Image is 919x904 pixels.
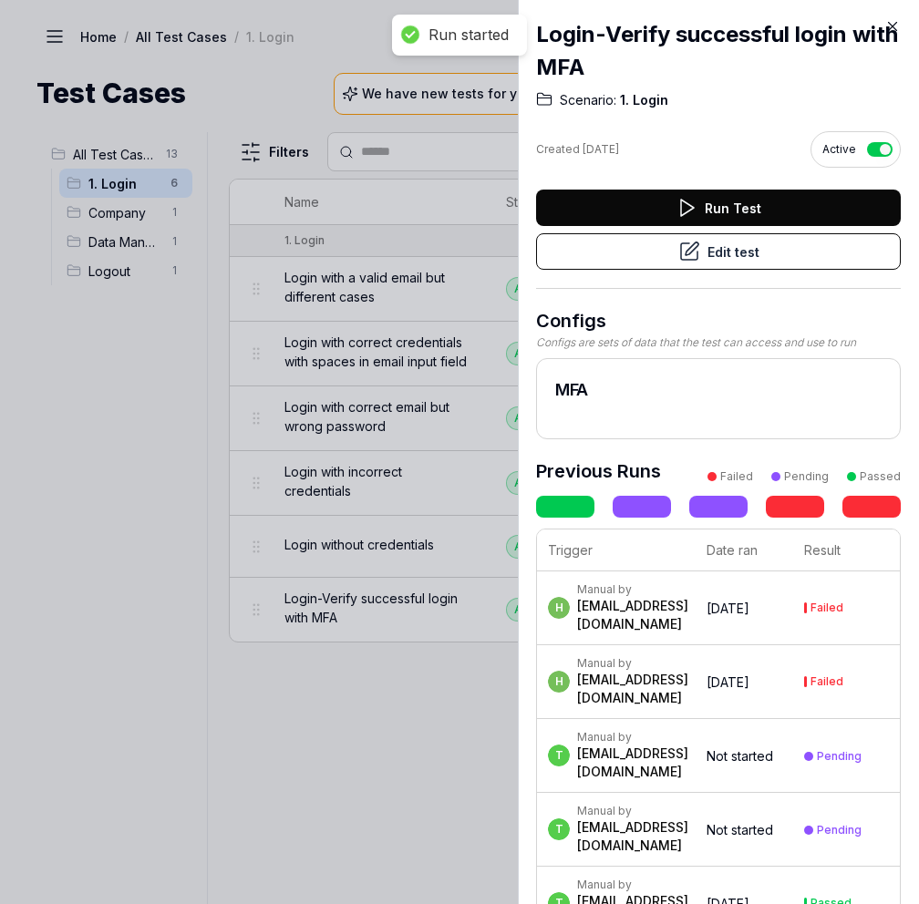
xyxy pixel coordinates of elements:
div: [EMAIL_ADDRESS][DOMAIN_NAME] [577,671,688,707]
div: Passed [860,468,901,485]
div: Failed [720,468,753,485]
span: Active [822,141,856,158]
th: Trigger [537,529,696,571]
time: [DATE] [707,674,749,690]
div: Created [536,141,619,158]
div: [EMAIL_ADDRESS][DOMAIN_NAME] [577,597,688,633]
span: 1. Login [616,91,668,109]
th: Result [793,529,900,571]
h3: Previous Runs [536,457,661,485]
div: Manual by [577,656,688,671]
span: h [548,671,570,693]
td: Not started [696,719,793,793]
time: [DATE] [583,142,619,156]
time: [DATE] [707,601,749,616]
div: Manual by [577,878,688,892]
div: Manual by [577,804,688,818]
div: Run started [429,26,509,45]
div: Manual by [577,582,688,597]
h2: Login-Verify successful login with MFA [536,18,901,84]
span: Scenario: [560,91,616,109]
div: Manual by [577,730,688,745]
div: Failed [811,676,843,687]
span: t [548,818,570,840]
div: Pending [817,749,862,763]
div: Pending [817,823,862,837]
span: h [548,597,570,619]
button: Run Test [536,190,901,226]
div: Configs are sets of data that the test can access and use to run [536,334,901,351]
h2: MFA [555,377,882,402]
div: [EMAIL_ADDRESS][DOMAIN_NAME] [577,818,688,855]
th: Date ran [696,529,793,571]
span: t [548,745,570,766]
div: Pending [784,468,829,485]
div: [EMAIL_ADDRESS][DOMAIN_NAME] [577,745,688,781]
div: Failed [811,602,843,613]
button: Edit test [536,233,901,270]
h3: Configs [536,307,901,334]
td: Not started [696,793,793,867]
